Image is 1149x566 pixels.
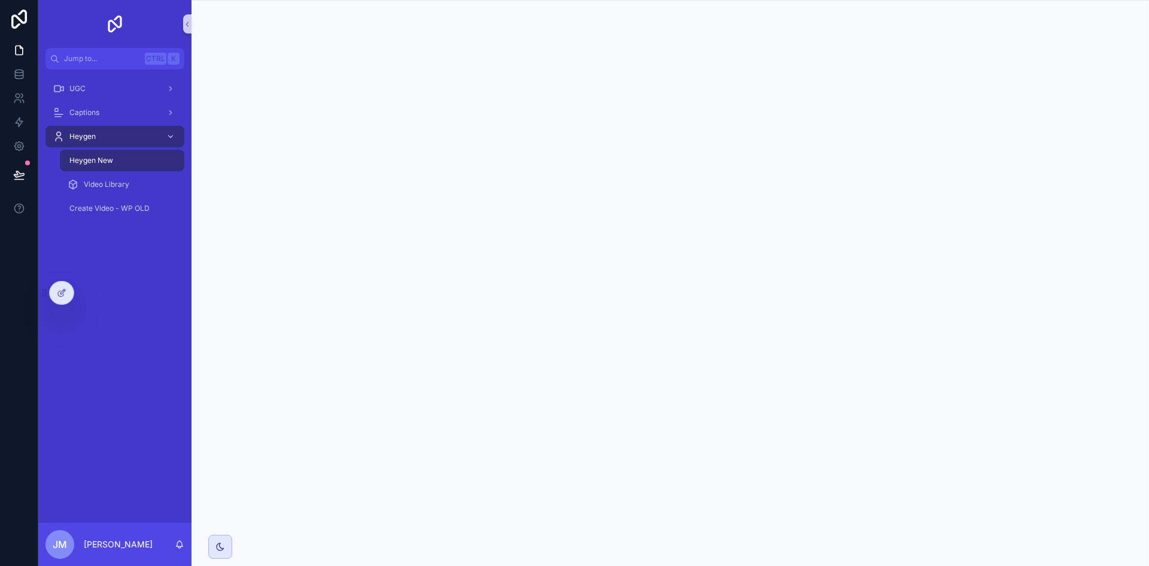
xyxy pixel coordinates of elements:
[45,102,184,123] a: Captions
[84,538,153,550] p: [PERSON_NAME]
[69,204,150,213] span: Create Video - WP OLD
[60,174,184,195] a: Video Library
[38,69,191,235] div: scrollable content
[145,53,166,65] span: Ctrl
[105,14,124,34] img: App logo
[69,84,86,93] span: UGC
[169,54,178,63] span: K
[64,54,140,63] span: Jump to...
[69,132,96,141] span: Heygen
[69,156,113,165] span: Heygen New
[45,78,184,99] a: UGC
[45,126,184,147] a: Heygen
[69,108,99,117] span: Captions
[60,198,184,219] a: Create Video - WP OLD
[84,180,129,189] span: Video Library
[53,537,67,552] span: JM
[60,150,184,171] a: Heygen New
[45,48,184,69] button: Jump to...CtrlK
